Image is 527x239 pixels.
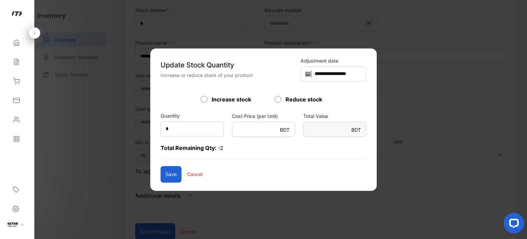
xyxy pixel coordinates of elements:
p: Total Remaining Qty: [161,144,366,159]
label: Total Value [303,112,366,120]
label: Cost Price (per Unit) [232,112,295,120]
label: Adjustment date [301,57,366,64]
p: BDT [351,126,361,133]
label: Increase stock [212,95,251,104]
img: logo [12,9,22,19]
p: BDT [280,126,290,133]
p: Update Stock Quantity [161,60,296,70]
label: Reduce stock [285,95,322,104]
p: Cancel [187,171,202,178]
iframe: LiveChat chat widget [498,210,527,239]
span: -2 [218,144,223,151]
button: Save [161,166,181,183]
p: Increase or reduce stock of your product [161,72,296,79]
label: Quantity [161,112,180,119]
img: profile [8,219,18,229]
